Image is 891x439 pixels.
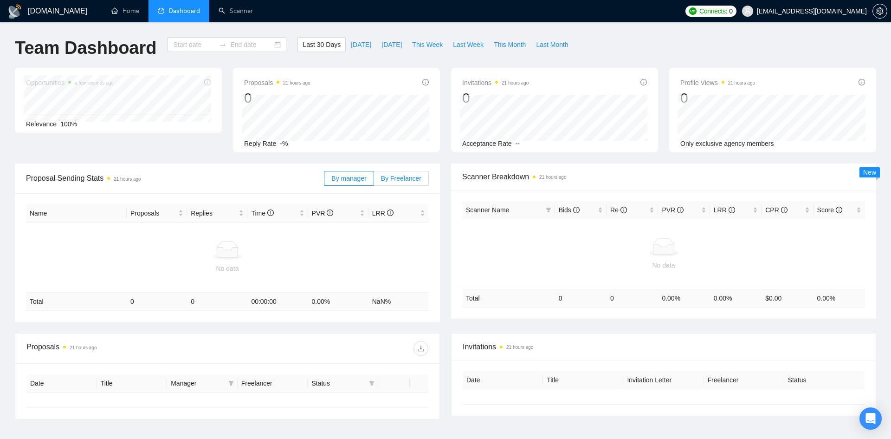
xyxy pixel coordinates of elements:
time: 21 hours ago [283,80,310,85]
button: Last 30 Days [297,37,346,52]
span: info-circle [729,207,735,213]
span: to [219,41,226,48]
span: Score [817,206,842,214]
span: user [744,8,751,14]
span: Proposals [244,77,310,88]
span: [DATE] [381,39,402,50]
time: 21 hours ago [114,177,141,182]
th: Title [543,371,623,389]
time: 21 hours ago [502,80,529,85]
span: Last 30 Days [303,39,341,50]
td: 0 [127,293,187,311]
span: Scanner Name [466,206,509,214]
span: Reply Rate [244,140,276,147]
span: LRR [372,210,394,217]
td: Total [462,289,555,307]
button: [DATE] [346,37,376,52]
th: Date [26,374,97,393]
span: Manager [171,378,225,388]
span: Bids [559,206,580,214]
span: download [414,345,428,352]
td: 00:00:00 [247,293,308,311]
span: Acceptance Rate [462,140,512,147]
td: 0.00 % [814,289,865,307]
span: By Freelancer [381,175,421,182]
span: 100% [60,120,77,128]
input: End date [230,39,272,50]
td: NaN % [368,293,429,311]
time: 21 hours ago [70,345,97,350]
span: This Week [412,39,443,50]
th: Freelancer [238,374,308,393]
span: By manager [331,175,366,182]
span: Replies [191,208,237,218]
th: Freelancer [704,371,784,389]
span: Invitations [463,341,865,353]
div: No data [30,263,425,274]
span: Relevance [26,120,57,128]
span: dashboard [158,7,164,14]
button: Last Month [531,37,573,52]
span: info-circle [387,210,394,216]
td: 0 [555,289,607,307]
th: Invitation Letter [623,371,704,389]
span: Re [610,206,627,214]
th: Replies [187,204,247,223]
th: Title [97,374,168,393]
div: 0 [462,89,529,107]
span: Dashboard [169,7,200,15]
span: CPR [765,206,787,214]
span: swap-right [219,41,226,48]
span: Last Week [453,39,484,50]
div: Open Intercom Messenger [859,407,882,430]
span: Time [251,210,273,217]
button: [DATE] [376,37,407,52]
span: 0 [729,6,733,16]
span: LRR [714,206,735,214]
span: Status [311,378,365,388]
th: Proposals [127,204,187,223]
td: 0.00 % [710,289,762,307]
span: filter [369,380,374,386]
span: filter [544,203,553,217]
span: info-circle [267,210,274,216]
button: download [413,341,428,356]
span: info-circle [573,207,580,213]
span: PVR [662,206,684,214]
span: Proposal Sending Stats [26,172,324,184]
th: Status [784,371,865,389]
time: 21 hours ago [728,80,755,85]
td: Total [26,293,127,311]
span: info-circle [859,79,865,85]
span: filter [367,376,376,390]
td: $ 0.00 [762,289,813,307]
span: info-circle [836,207,842,213]
span: -% [280,140,288,147]
a: searchScanner [219,7,253,15]
div: 0 [680,89,755,107]
span: -- [516,140,520,147]
th: Name [26,204,127,223]
span: Scanner Breakdown [462,171,865,183]
span: info-circle [422,79,429,85]
th: Date [463,371,543,389]
span: info-circle [327,210,333,216]
span: Profile Views [680,77,755,88]
span: info-circle [677,207,684,213]
span: [DATE] [351,39,371,50]
a: homeHome [111,7,139,15]
span: Connects: [699,6,727,16]
button: setting [872,4,887,19]
span: info-circle [640,79,647,85]
td: 0.00 % [308,293,368,311]
div: 0 [244,89,310,107]
span: filter [226,376,236,390]
h1: Team Dashboard [15,37,156,59]
span: Invitations [462,77,529,88]
span: info-circle [620,207,627,213]
th: Manager [167,374,238,393]
span: New [863,169,876,176]
span: filter [546,207,551,213]
td: 0 [607,289,658,307]
span: PVR [312,210,334,217]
